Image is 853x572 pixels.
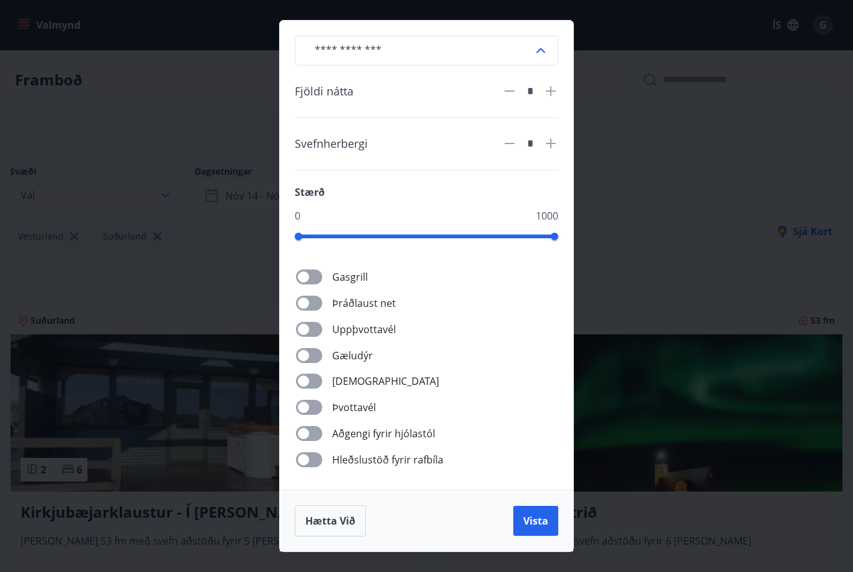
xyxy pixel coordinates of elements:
button: Vista [513,506,558,536]
span: Aðgengi fyrir hjólastól [332,426,435,441]
span: Þvottavél [332,400,376,415]
span: Svefnherbergi [295,135,368,152]
span: Þráðlaust net [332,296,396,311]
span: 0 [295,209,300,223]
button: Hætta við [295,505,366,536]
span: 1000 [536,209,558,223]
span: Gasgrill [332,269,368,284]
span: Fjöldi nátta [295,83,353,99]
span: [DEMOGRAPHIC_DATA] [332,374,439,389]
span: Uppþvottavél [332,322,396,337]
span: Vista [523,514,548,528]
span: Gæludýr [332,348,373,363]
span: Hleðslustöð fyrir rafbíla [332,452,443,467]
span: Hætta við [305,514,355,528]
span: Stærð [295,185,325,199]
